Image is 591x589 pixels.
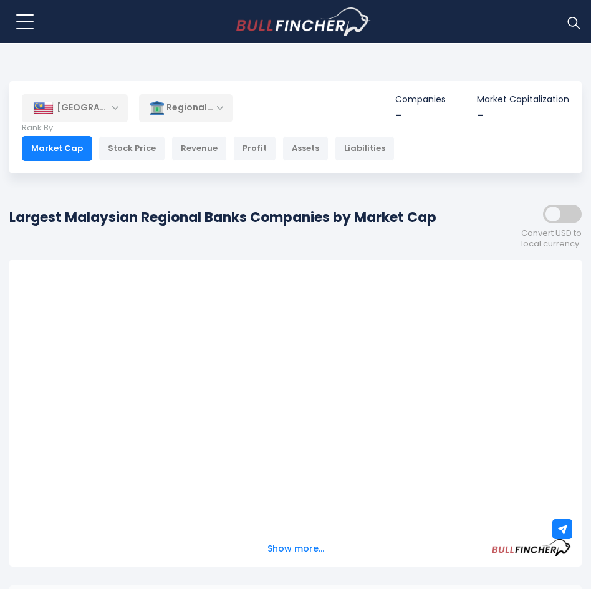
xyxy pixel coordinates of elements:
div: [GEOGRAPHIC_DATA] [22,94,128,122]
p: Market Capitalization [477,94,569,105]
img: Bullfincher logo [236,7,371,36]
div: Market Cap [22,136,92,161]
div: Assets [282,136,329,161]
p: Companies [395,94,446,105]
div: - [477,108,569,122]
p: Rank By [22,123,395,134]
button: Show more... [260,538,332,559]
div: - [395,108,446,122]
div: Regional Banks [139,94,233,122]
div: Liabilities [335,136,395,161]
h1: Largest Malaysian Regional Banks Companies by Market Cap [9,207,436,228]
span: Convert USD to local currency [521,228,582,250]
div: Profit [233,136,276,161]
div: Stock Price [98,136,165,161]
a: Go to homepage [236,7,370,36]
div: Revenue [171,136,227,161]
